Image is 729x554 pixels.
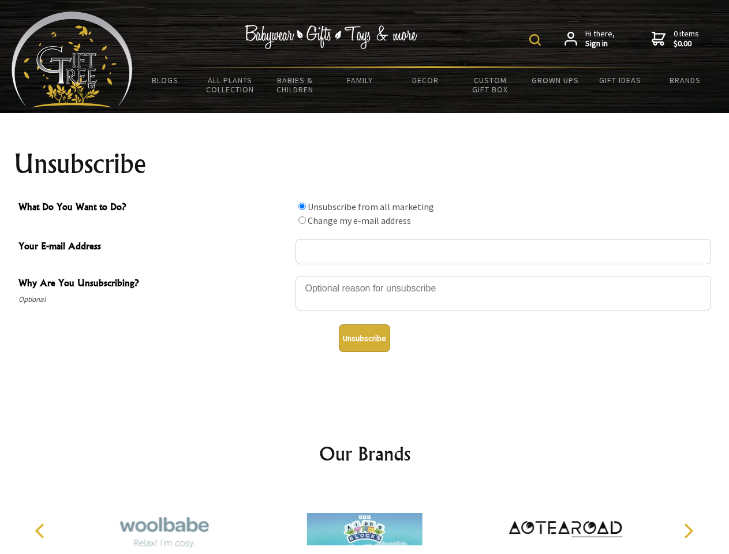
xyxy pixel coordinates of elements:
[18,200,290,216] span: What Do You Want to Do?
[674,28,699,49] span: 0 items
[564,29,615,49] a: Hi there,Sign in
[529,34,541,46] img: product search
[296,276,711,310] textarea: Why Are You Unsubscribing?
[522,68,588,92] a: Grown Ups
[18,293,290,306] span: Optional
[298,216,306,224] input: What Do You Want to Do?
[392,68,458,92] a: Decor
[18,239,290,256] span: Your E-mail Address
[339,324,390,352] button: Unsubscribe
[296,239,711,264] input: Your E-mail Address
[458,68,523,102] a: Custom Gift Box
[588,68,653,92] a: Gift Ideas
[14,150,716,178] h1: Unsubscribe
[29,518,54,544] button: Previous
[328,68,393,92] a: Family
[675,518,701,544] button: Next
[652,29,699,49] a: 0 items$0.00
[653,68,718,92] a: Brands
[198,68,263,102] a: All Plants Collection
[263,68,328,102] a: Babies & Children
[298,203,306,210] input: What Do You Want to Do?
[308,215,411,226] label: Change my e-mail address
[585,39,615,49] strong: Sign in
[245,25,418,49] img: Babywear - Gifts - Toys & more
[674,39,699,49] strong: $0.00
[133,68,198,92] a: BLOGS
[18,276,290,293] span: Why Are You Unsubscribing?
[308,201,434,212] label: Unsubscribe from all marketing
[12,12,133,107] img: Babyware - Gifts - Toys and more...
[23,440,706,467] h2: Our Brands
[585,29,615,49] span: Hi there,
